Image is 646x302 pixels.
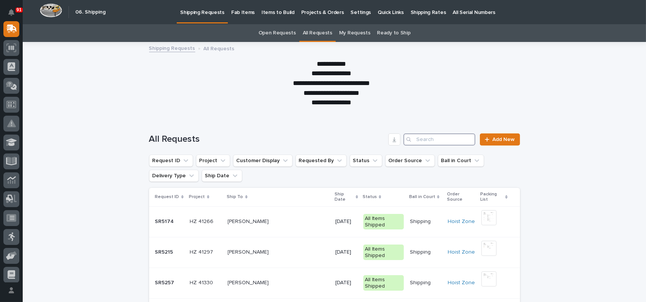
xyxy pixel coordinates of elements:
[17,7,22,12] p: 91
[190,217,215,225] p: HZ 41266
[75,9,106,15] h2: 06. Shipping
[447,190,476,204] p: Order Source
[377,24,410,42] a: Ready to Ship
[196,155,230,167] button: Project
[335,280,357,286] p: [DATE]
[155,278,176,286] p: SR5257
[410,217,432,225] p: Shipping
[296,155,347,167] button: Requested By
[438,155,484,167] button: Ball in Court
[189,193,205,201] p: Project
[409,193,435,201] p: Ball in Court
[190,278,215,286] p: HZ 41330
[40,3,62,17] img: Workspace Logo
[303,24,332,42] a: All Requests
[385,155,435,167] button: Order Source
[493,137,515,142] span: Add New
[190,248,215,256] p: HZ 41297
[3,5,19,20] button: Notifications
[149,43,195,52] a: Shipping Requests
[335,218,357,225] p: [DATE]
[9,9,19,21] div: Notifications91
[363,193,377,201] p: Status
[155,193,179,201] p: Request ID
[228,248,271,256] p: [PERSON_NAME]
[363,275,404,291] div: All Items Shipped
[149,268,520,298] tr: SR5257SR5257 HZ 41330HZ 41330 [PERSON_NAME][PERSON_NAME] [DATE]All Items ShippedShippingShipping ...
[448,218,475,225] a: Hoist Zone
[155,248,175,256] p: SR5215
[448,249,475,256] a: Hoist Zone
[155,217,176,225] p: SR5174
[481,190,504,204] p: Packing List
[204,44,235,52] p: All Requests
[335,190,354,204] p: Ship Date
[228,217,271,225] p: [PERSON_NAME]
[335,249,357,256] p: [DATE]
[149,170,199,182] button: Delivery Type
[363,245,404,260] div: All Items Shipped
[258,24,296,42] a: Open Requests
[149,237,520,268] tr: SR5215SR5215 HZ 41297HZ 41297 [PERSON_NAME][PERSON_NAME] [DATE]All Items ShippedShippingShipping ...
[403,133,475,146] input: Search
[233,155,293,167] button: Customer Display
[227,193,243,201] p: Ship To
[350,155,382,167] button: Status
[202,170,242,182] button: Ship Date
[410,278,432,286] p: Shipping
[363,214,404,230] div: All Items Shipped
[339,24,370,42] a: My Requests
[480,133,520,146] a: Add New
[149,155,193,167] button: Request ID
[228,278,271,286] p: [PERSON_NAME]
[149,134,386,145] h1: All Requests
[410,248,432,256] p: Shipping
[149,206,520,237] tr: SR5174SR5174 HZ 41266HZ 41266 [PERSON_NAME][PERSON_NAME] [DATE]All Items ShippedShippingShipping ...
[448,280,475,286] a: Hoist Zone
